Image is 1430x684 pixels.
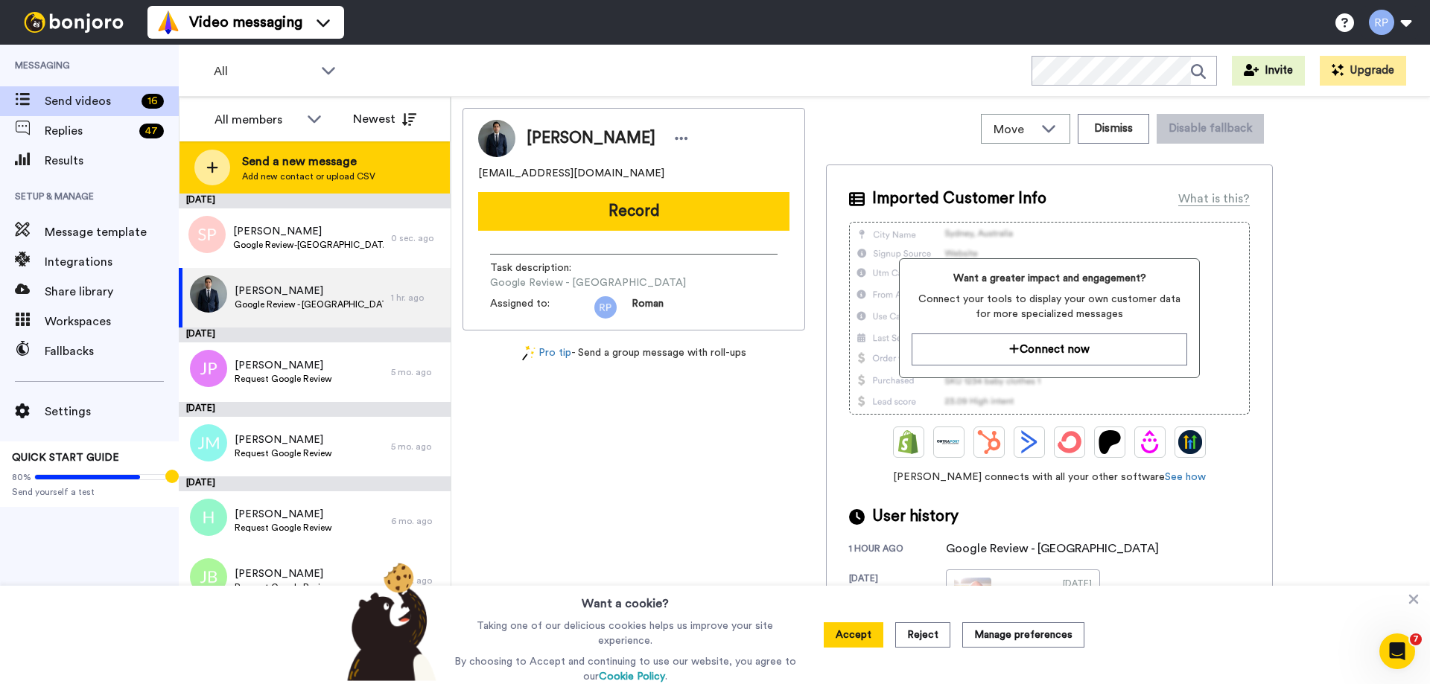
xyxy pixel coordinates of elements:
[490,296,594,319] span: Assigned to:
[214,63,314,80] span: All
[235,284,384,298] span: [PERSON_NAME]
[45,283,179,301] span: Share library
[632,296,664,319] span: Roman
[849,572,946,623] div: [DATE]
[946,540,1159,557] div: Google Review - [GEOGRAPHIC_DATA]
[451,619,800,648] p: Taking one of our delicious cookies helps us improve your site experience.
[451,654,800,684] p: By choosing to Accept and continuing to use our website, you agree to our .
[1379,633,1415,669] iframe: Intercom live chat
[391,441,443,453] div: 5 mo. ago
[522,345,536,361] img: magic-wand.svg
[872,188,1046,210] span: Imported Customer Info
[824,622,883,648] button: Accept
[190,499,227,536] img: h.png
[179,476,451,491] div: [DATE]
[190,275,227,313] img: 35e5aa2e-5d3e-4162-a89a-22787dd616e1.jpg
[391,232,443,244] div: 0 sec. ago
[45,152,179,170] span: Results
[1178,430,1202,454] img: GoHighLevel
[872,505,959,528] span: User history
[522,345,571,361] a: Pro tip
[478,166,664,181] span: [EMAIL_ADDRESS][DOMAIN_NAME]
[1138,430,1162,454] img: Drip
[937,430,961,454] img: Ontraport
[1410,633,1422,645] span: 7
[1017,430,1041,454] img: ActiveCampaign
[45,342,179,360] span: Fallbacks
[478,192,789,231] button: Record
[179,402,451,417] div: [DATE]
[582,586,669,613] h3: Want a cookie?
[45,403,179,421] span: Settings
[242,170,375,182] span: Add new contact or upload CSV
[954,578,991,615] img: 8784df7a-8b94-48ea-9630-327c88a1a66d-thumb.jpg
[594,296,617,319] img: rp.png
[45,253,179,271] span: Integrations
[233,224,384,239] span: [PERSON_NAME]
[994,121,1034,138] span: Move
[334,562,444,681] img: bear-with-cookie.png
[1098,430,1122,454] img: Patreon
[463,345,805,361] div: - Send a group message with roll-ups
[527,127,655,150] span: [PERSON_NAME]
[156,10,180,34] img: vm-color.svg
[897,430,921,454] img: Shopify
[599,671,665,682] a: Cookie Policy
[977,430,1001,454] img: Hubspot
[233,239,384,251] span: Google Review-[GEOGRAPHIC_DATA] Life- [GEOGRAPHIC_DATA]
[235,373,332,385] span: Request Google Review
[190,350,227,387] img: jp.png
[235,566,332,581] span: [PERSON_NAME]
[12,471,31,483] span: 80%
[45,122,133,140] span: Replies
[18,12,130,33] img: bj-logo-header-white.svg
[1320,56,1406,86] button: Upgrade
[946,569,1100,623] a: ByRoman[DATE]
[391,292,443,304] div: 1 hr. ago
[179,194,451,208] div: [DATE]
[478,120,515,157] img: Image of Jeremias Pizarro
[142,94,164,109] div: 16
[1178,190,1250,208] div: What is this?
[235,447,332,459] span: Request Google Review
[235,522,332,534] span: Request Google Review
[189,12,302,33] span: Video messaging
[912,271,1186,286] span: Want a greater impact and engagement?
[490,275,686,290] span: Google Review - [GEOGRAPHIC_DATA]
[235,581,332,593] span: Request Google Review
[45,313,179,330] span: Workspaces
[1058,430,1081,454] img: ConvertKit
[188,216,226,253] img: sp.png
[849,470,1250,485] span: [PERSON_NAME] connects with all your other software
[242,153,375,170] span: Send a new message
[1063,578,1092,615] div: [DATE]
[235,507,332,522] span: [PERSON_NAME]
[190,424,227,461] img: jm.png
[165,470,179,483] div: Tooltip anchor
[391,366,443,378] div: 5 mo. ago
[1157,114,1264,144] button: Disable fallback
[342,104,428,134] button: Newest
[179,327,451,342] div: [DATE]
[391,515,443,527] div: 6 mo. ago
[490,261,594,275] span: Task description :
[962,622,1084,648] button: Manage preferences
[912,333,1186,365] button: Connect now
[12,453,119,463] span: QUICK START GUIDE
[912,292,1186,322] span: Connect your tools to display your own customer data for more specialized messages
[214,111,299,129] div: All members
[849,543,946,557] div: 1 hour ago
[1165,472,1206,482] a: See how
[45,92,136,110] span: Send videos
[139,124,164,138] div: 47
[895,622,950,648] button: Reject
[235,358,332,373] span: [PERSON_NAME]
[1078,114,1149,144] button: Dismiss
[45,223,179,241] span: Message template
[235,298,384,310] span: Google Review - [GEOGRAPHIC_DATA]
[190,558,227,595] img: jb.png
[235,432,332,447] span: [PERSON_NAME]
[1232,56,1305,86] button: Invite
